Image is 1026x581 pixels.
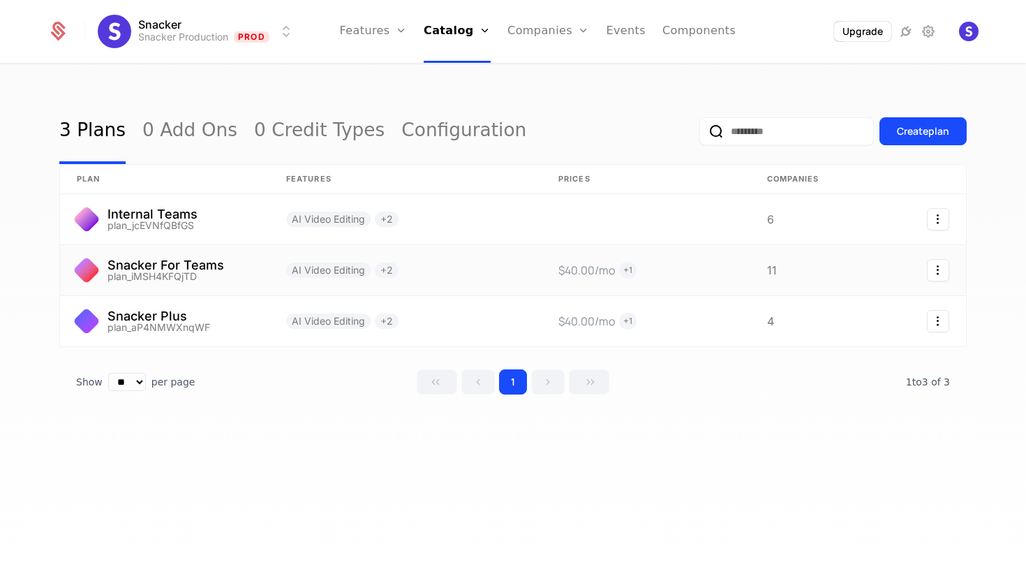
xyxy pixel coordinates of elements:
[927,259,949,281] button: Select action
[906,376,950,388] span: 3
[60,165,269,194] th: plan
[531,369,565,395] button: Go to next page
[138,19,181,30] span: Snacker
[461,369,495,395] button: Go to previous page
[897,124,949,138] div: Create plan
[417,369,457,395] button: Go to first page
[879,117,967,145] button: Createplan
[834,22,891,41] button: Upgrade
[920,23,937,40] a: Settings
[906,376,944,388] span: 1 to 3 of
[750,165,862,194] th: Companies
[102,16,295,47] button: Select environment
[108,373,146,391] select: Select page size
[234,31,269,43] span: Prod
[254,98,385,164] a: 0 Credit Types
[542,165,750,194] th: Prices
[927,310,949,332] button: Select action
[59,369,967,395] div: Table pagination
[138,30,228,44] div: Snacker Production
[927,208,949,230] button: Select action
[499,369,527,395] button: Go to page 1
[959,22,979,41] button: Open user button
[569,369,609,395] button: Go to last page
[59,98,126,164] a: 3 Plans
[401,98,526,164] a: Configuration
[269,165,542,194] th: Features
[151,375,195,389] span: per page
[417,369,609,395] div: Page navigation
[76,375,103,389] span: Show
[142,98,237,164] a: 0 Add Ons
[959,22,979,41] img: Shelby Stephens
[898,23,914,40] a: Integrations
[98,15,131,48] img: Snacker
